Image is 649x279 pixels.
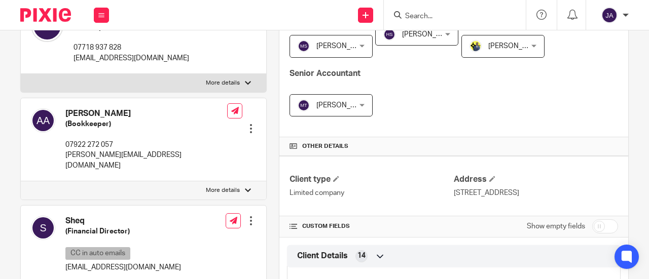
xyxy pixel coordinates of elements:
img: svg%3E [31,216,55,240]
span: [PERSON_NAME] [316,102,372,109]
span: Client Details [297,251,348,261]
p: CC in auto emails [65,247,130,260]
img: svg%3E [298,40,310,52]
p: 07718 937 828 [74,43,189,53]
p: 07922 272 057 [65,140,227,150]
h4: Sheq [65,216,181,226]
h4: CUSTOM FIELDS [290,222,454,230]
img: svg%3E [383,28,395,41]
img: svg%3E [601,7,618,23]
p: [EMAIL_ADDRESS][DOMAIN_NAME] [65,262,181,272]
span: 14 [357,251,366,261]
img: Pixie [20,8,71,22]
img: svg%3E [31,108,55,133]
span: [PERSON_NAME] [316,43,372,50]
span: [PERSON_NAME] [488,43,544,50]
h4: Address [454,174,618,185]
h5: (Bookkeeper) [65,119,227,129]
span: Other details [302,142,348,150]
p: Limited company [290,188,454,198]
label: Show empty fields [527,221,585,231]
span: Senior Accountant [290,69,360,77]
h4: Client type [290,174,454,185]
img: svg%3E [298,99,310,111]
h5: (Financial Director) [65,226,181,236]
p: More details [206,186,240,194]
span: [PERSON_NAME] [402,31,458,38]
p: [PERSON_NAME][EMAIL_ADDRESS][DOMAIN_NAME] [65,150,227,171]
input: Search [404,12,495,21]
h4: [PERSON_NAME] [65,108,227,119]
img: Dennis-Starbridge.jpg [470,40,482,52]
p: More details [206,79,240,87]
p: [STREET_ADDRESS] [454,188,618,198]
p: [EMAIL_ADDRESS][DOMAIN_NAME] [74,53,189,63]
